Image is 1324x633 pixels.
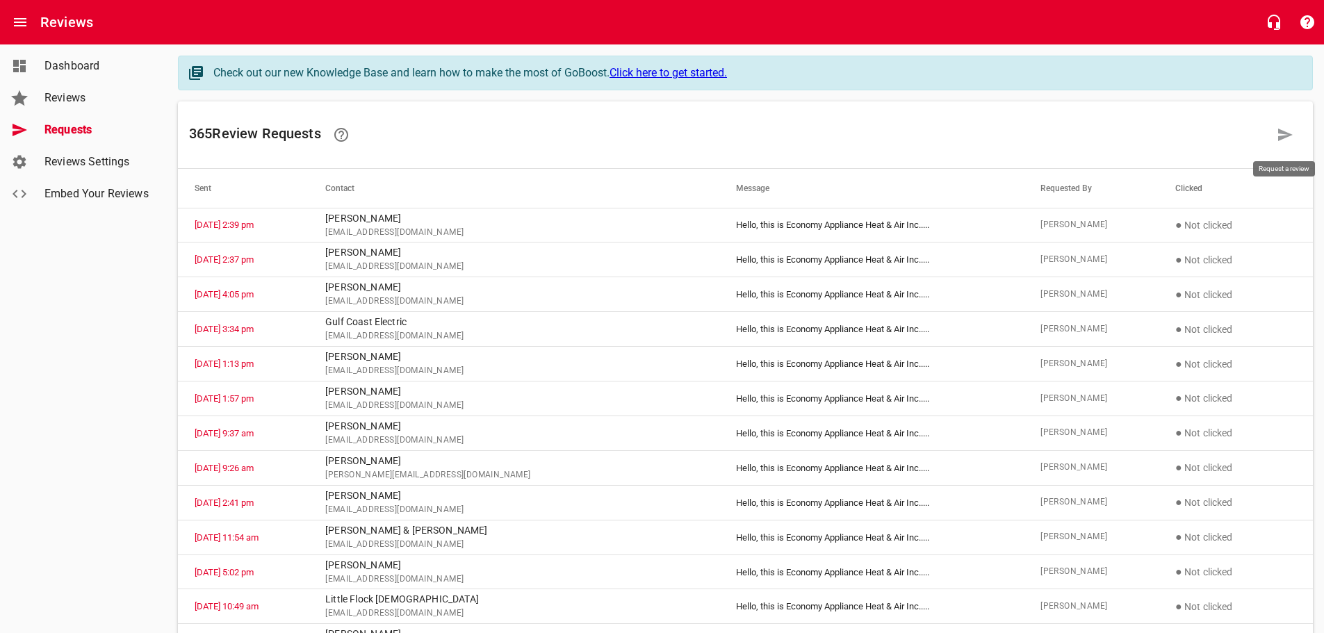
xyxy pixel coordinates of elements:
a: [DATE] 1:57 pm [195,393,254,404]
h6: 365 Review Request s [189,118,1268,151]
p: Not clicked [1175,321,1296,338]
a: [DATE] 10:49 am [195,601,259,611]
td: Hello, this is Economy Appliance Heat & Air Inc.. ... [719,416,1024,450]
span: [PERSON_NAME] [1040,461,1142,475]
span: [PERSON_NAME] [1040,392,1142,406]
td: Hello, this is Economy Appliance Heat & Air Inc.. ... [719,520,1024,554]
span: ● [1175,565,1182,578]
td: Hello, this is Economy Appliance Heat & Air Inc.. ... [719,554,1024,589]
span: ● [1175,288,1182,301]
span: [PERSON_NAME] [1040,600,1142,614]
span: [EMAIL_ADDRESS][DOMAIN_NAME] [325,434,703,447]
a: [DATE] 4:05 pm [195,289,254,299]
th: Requested By [1024,169,1159,208]
p: [PERSON_NAME] [325,245,703,260]
p: [PERSON_NAME] [325,454,703,468]
td: Hello, this is Economy Appliance Heat & Air Inc.. ... [719,589,1024,624]
button: Live Chat [1257,6,1291,39]
span: [EMAIL_ADDRESS][DOMAIN_NAME] [325,538,703,552]
span: ● [1175,322,1182,336]
td: Hello, this is Economy Appliance Heat & Air Inc.. ... [719,312,1024,347]
p: Not clicked [1175,217,1296,233]
span: Requests [44,122,150,138]
span: Embed Your Reviews [44,186,150,202]
button: Open drawer [3,6,37,39]
p: [PERSON_NAME] [325,211,703,226]
a: [DATE] 9:26 am [195,463,254,473]
p: Not clicked [1175,529,1296,545]
p: Not clicked [1175,356,1296,372]
p: Not clicked [1175,252,1296,268]
td: Hello, this is Economy Appliance Heat & Air Inc.. ... [719,208,1024,242]
p: Not clicked [1175,564,1296,580]
a: [DATE] 2:39 pm [195,220,254,230]
a: [DATE] 11:54 am [195,532,259,543]
p: Not clicked [1175,286,1296,303]
span: [EMAIL_ADDRESS][DOMAIN_NAME] [325,503,703,517]
a: [DATE] 1:13 pm [195,359,254,369]
p: Not clicked [1175,494,1296,511]
td: Hello, this is Economy Appliance Heat & Air Inc.. ... [719,277,1024,312]
p: [PERSON_NAME] [325,419,703,434]
span: ● [1175,253,1182,266]
span: Dashboard [44,58,150,74]
span: [PERSON_NAME] [1040,322,1142,336]
span: ● [1175,530,1182,543]
p: [PERSON_NAME] [325,558,703,573]
span: [PERSON_NAME] [1040,495,1142,509]
span: [EMAIL_ADDRESS][DOMAIN_NAME] [325,226,703,240]
td: Hello, this is Economy Appliance Heat & Air Inc.. ... [719,242,1024,277]
p: Not clicked [1175,390,1296,406]
a: Learn how requesting reviews can improve your online presence [325,118,358,151]
span: [PERSON_NAME] [1040,565,1142,579]
a: [DATE] 2:41 pm [195,498,254,508]
span: [PERSON_NAME] [1040,357,1142,371]
span: [PERSON_NAME] [1040,218,1142,232]
span: ● [1175,495,1182,509]
p: Not clicked [1175,459,1296,476]
td: Hello, this is Economy Appliance Heat & Air Inc.. ... [719,381,1024,416]
th: Sent [178,169,309,208]
p: [PERSON_NAME] [325,488,703,503]
span: [EMAIL_ADDRESS][DOMAIN_NAME] [325,260,703,274]
p: [PERSON_NAME] & [PERSON_NAME] [325,523,703,538]
a: [DATE] 3:34 pm [195,324,254,334]
span: [PERSON_NAME] [1040,288,1142,302]
th: Contact [309,169,719,208]
span: ● [1175,426,1182,439]
span: [PERSON_NAME] [1040,530,1142,544]
span: ● [1175,391,1182,404]
div: Check out our new Knowledge Base and learn how to make the most of GoBoost. [213,65,1298,81]
span: ● [1175,357,1182,370]
td: Hello, this is Economy Appliance Heat & Air Inc.. ... [719,450,1024,485]
th: Message [719,169,1024,208]
span: [EMAIL_ADDRESS][DOMAIN_NAME] [325,329,703,343]
p: [PERSON_NAME] [325,280,703,295]
a: [DATE] 2:37 pm [195,254,254,265]
span: [EMAIL_ADDRESS][DOMAIN_NAME] [325,364,703,378]
a: [DATE] 5:02 pm [195,567,254,577]
span: [EMAIL_ADDRESS][DOMAIN_NAME] [325,573,703,586]
span: [PERSON_NAME] [1040,253,1142,267]
a: [DATE] 9:37 am [195,428,254,438]
p: [PERSON_NAME] [325,350,703,364]
button: Support Portal [1291,6,1324,39]
span: ● [1175,461,1182,474]
span: [PERSON_NAME] [1040,426,1142,440]
span: Reviews [44,90,150,106]
p: Not clicked [1175,425,1296,441]
span: ● [1175,600,1182,613]
p: Not clicked [1175,598,1296,615]
h6: Reviews [40,11,93,33]
a: Click here to get started. [610,66,727,79]
span: [EMAIL_ADDRESS][DOMAIN_NAME] [325,295,703,309]
span: [PERSON_NAME][EMAIL_ADDRESS][DOMAIN_NAME] [325,468,703,482]
p: [PERSON_NAME] [325,384,703,399]
td: Hello, this is Economy Appliance Heat & Air Inc.. ... [719,347,1024,381]
p: Gulf Coast Electric [325,315,703,329]
th: Clicked [1159,169,1313,208]
span: [EMAIL_ADDRESS][DOMAIN_NAME] [325,399,703,413]
td: Hello, this is Economy Appliance Heat & Air Inc.. ... [719,485,1024,520]
span: [EMAIL_ADDRESS][DOMAIN_NAME] [325,607,703,620]
span: Reviews Settings [44,154,150,170]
